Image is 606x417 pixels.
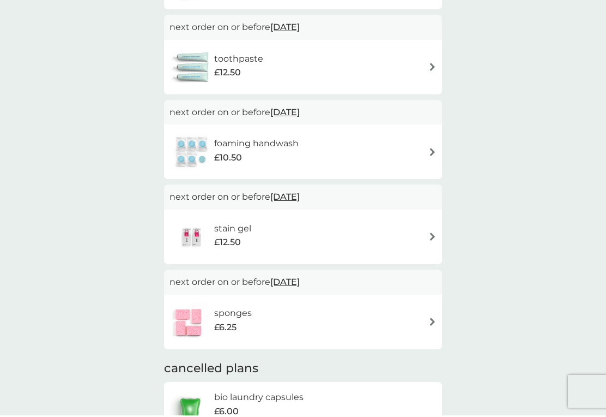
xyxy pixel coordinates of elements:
[169,134,214,172] img: foaming handwash
[214,53,263,68] h6: toothpaste
[169,305,208,343] img: sponges
[164,362,442,379] h2: cancelled plans
[270,273,300,294] span: [DATE]
[214,308,252,322] h6: sponges
[214,237,241,251] span: £12.50
[428,64,437,73] img: arrow right
[428,234,437,242] img: arrow right
[169,192,437,206] p: next order on or before
[270,188,300,209] span: [DATE]
[214,223,251,237] h6: stain gel
[428,150,437,158] img: arrow right
[214,138,299,152] h6: foaming handwash
[169,22,437,36] p: next order on or before
[169,50,214,88] img: toothpaste
[214,152,242,166] span: £10.50
[214,67,241,81] span: £12.50
[270,103,300,124] span: [DATE]
[214,392,328,406] h6: bio laundry capsules
[214,322,237,336] span: £6.25
[270,18,300,39] span: [DATE]
[169,277,437,291] p: next order on or before
[169,219,214,258] img: stain gel
[428,319,437,327] img: arrow right
[169,107,437,121] p: next order on or before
